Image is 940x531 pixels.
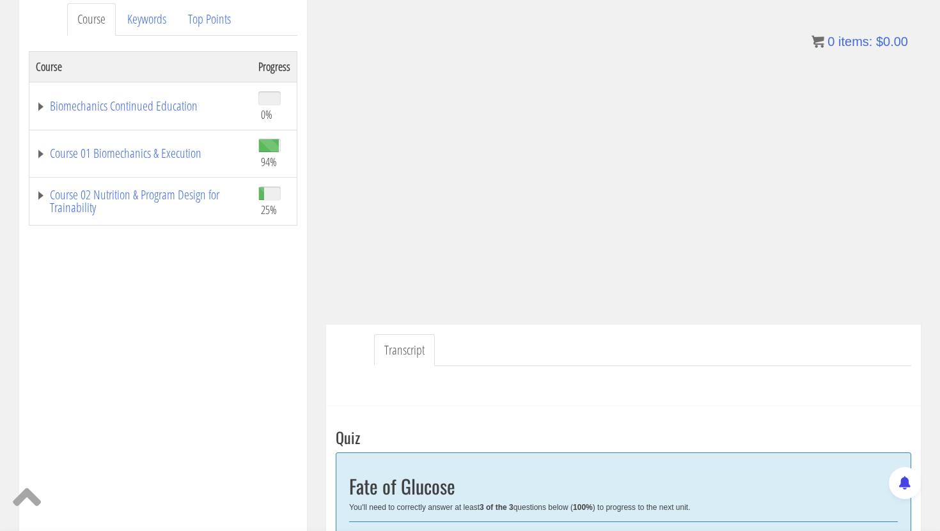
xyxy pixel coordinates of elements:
h2: Fate of Glucose [349,475,898,496]
span: 0 [827,35,834,49]
a: Biomechanics Continued Education [36,100,246,112]
span: items: [838,35,872,49]
span: 0% [261,107,272,121]
b: 100% [573,503,593,512]
h3: Quiz [336,429,911,445]
a: Keywords [117,3,176,36]
th: Progress [252,51,297,82]
span: 25% [261,203,277,217]
span: $ [876,35,883,49]
div: You'll need to correctly answer at least questions below ( ) to progress to the next unit. [349,503,898,512]
a: Top Points [178,3,241,36]
a: Transcript [374,334,435,367]
a: 0 items: $0.00 [811,35,908,49]
bdi: 0.00 [876,35,908,49]
a: Course 02 Nutrition & Program Design for Trainability [36,189,246,214]
th: Course [29,51,253,82]
span: 94% [261,155,277,169]
a: Course [67,3,116,36]
img: icon11.png [811,35,824,48]
b: 3 of the 3 [480,503,513,512]
a: Course 01 Biomechanics & Execution [36,147,246,160]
